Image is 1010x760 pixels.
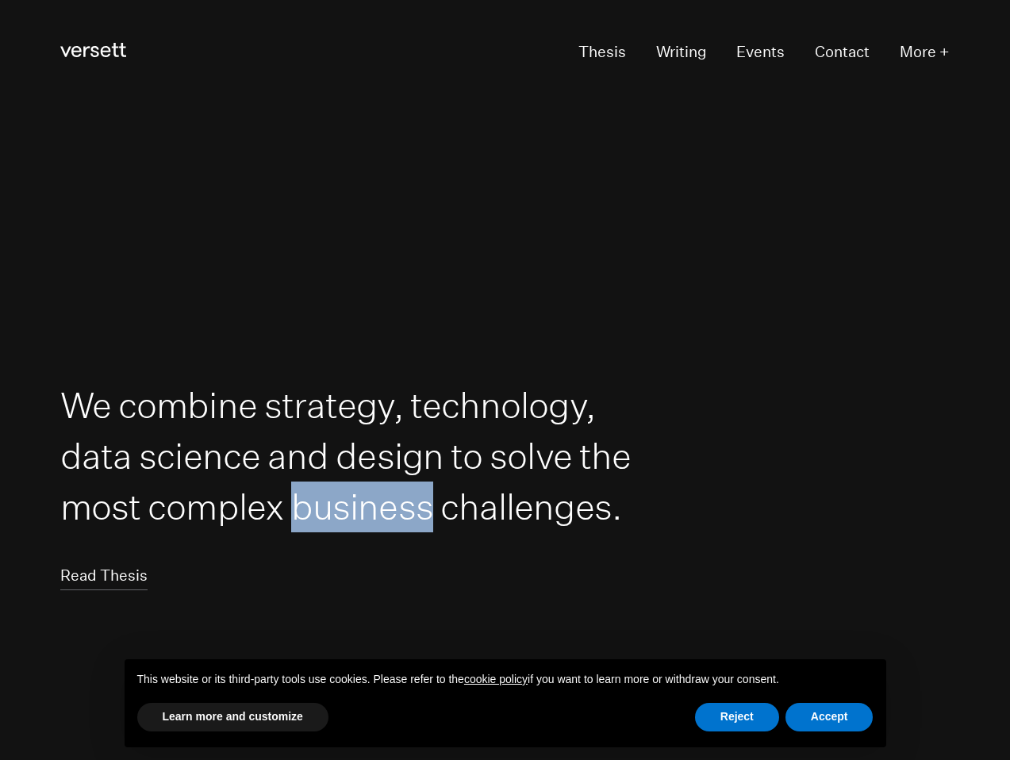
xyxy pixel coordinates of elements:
[656,38,707,67] a: Writing
[60,562,148,590] a: Read Thesis
[736,38,785,67] a: Events
[60,380,638,532] h1: We combine strategy, technology, data science and design to solve the most complex business chall...
[137,703,328,731] button: Learn more and customize
[815,38,870,67] a: Contact
[112,647,899,760] div: Notice
[464,673,528,685] a: cookie policy
[578,38,626,67] a: Thesis
[125,659,886,701] div: This website or its third-party tools use cookies. Please refer to the if you want to learn more ...
[695,703,779,731] button: Reject
[900,38,950,67] button: More +
[785,703,874,731] button: Accept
